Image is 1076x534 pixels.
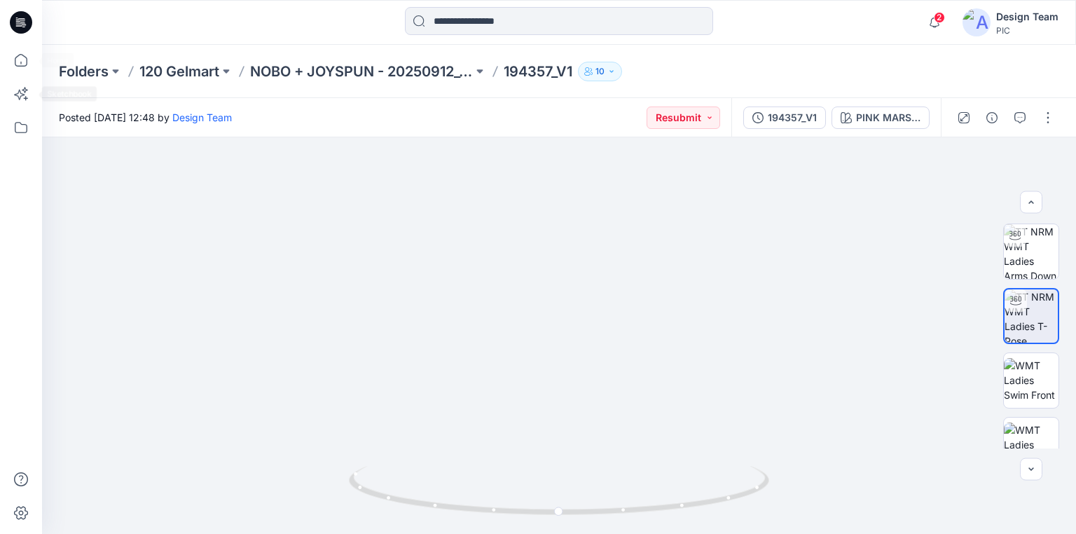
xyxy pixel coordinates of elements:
p: 10 [595,64,605,79]
button: PINK MARSHMALLOW [832,107,930,129]
a: Folders [59,62,109,81]
a: Design Team [172,111,232,123]
img: TT NRM WMT Ladies Arms Down [1004,224,1058,279]
button: 10 [578,62,622,81]
div: 194357_V1 [768,110,817,125]
div: PIC [996,25,1058,36]
a: 120 Gelmart [139,62,219,81]
span: Posted [DATE] 12:48 by [59,110,232,125]
div: PINK MARSHMALLOW [856,110,920,125]
img: TT NRM WMT Ladies T-Pose [1005,289,1058,343]
button: Details [981,107,1003,129]
img: avatar [963,8,991,36]
img: WMT Ladies Swim Front [1004,358,1058,402]
img: WMT Ladies Swim Back [1004,423,1058,467]
span: 2 [934,12,945,23]
div: Design Team [996,8,1058,25]
p: 194357_V1 [504,62,572,81]
a: NOBO + JOYSPUN - 20250912_120_GC [250,62,473,81]
button: 194357_V1 [743,107,826,129]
